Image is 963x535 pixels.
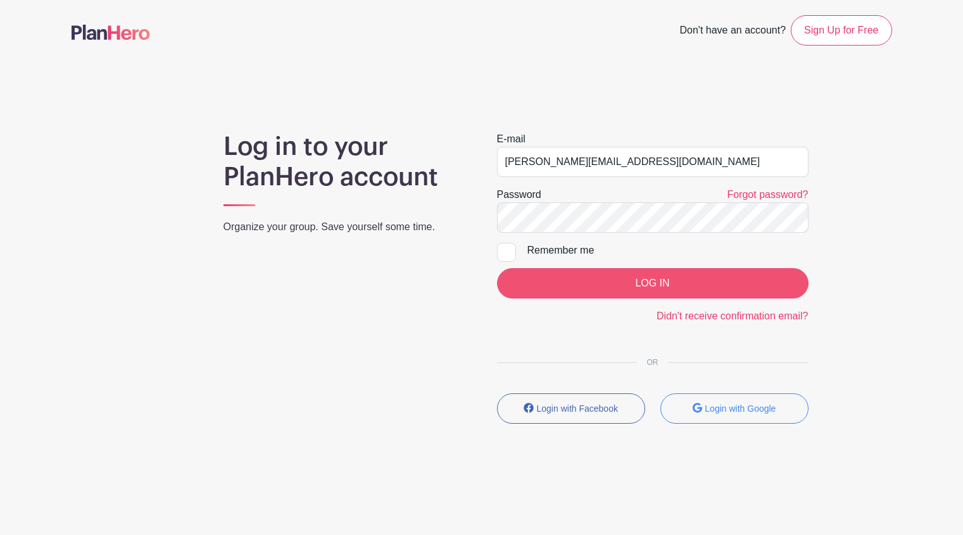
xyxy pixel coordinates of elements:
p: Organize your group. Save yourself some time. [223,219,467,235]
small: Login with Google [705,403,776,414]
label: Password [497,187,541,202]
a: Forgot password? [727,189,808,200]
span: Don't have an account? [679,18,786,46]
a: Didn't receive confirmation email? [657,311,809,321]
div: Remember me [527,243,809,258]
img: logo-507f7623f17ff9eddc593b1ce0a138ce2505c220e1c5a4e2b4648c50719b7d32.svg [72,25,150,40]
input: e.g. julie@eventco.com [497,147,809,177]
label: E-mail [497,132,526,147]
button: Login with Facebook [497,393,645,424]
input: LOG IN [497,268,809,298]
a: Sign Up for Free [791,15,891,46]
h1: Log in to your PlanHero account [223,132,467,192]
small: Login with Facebook [537,403,618,414]
span: OR [637,358,669,367]
button: Login with Google [660,393,809,424]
